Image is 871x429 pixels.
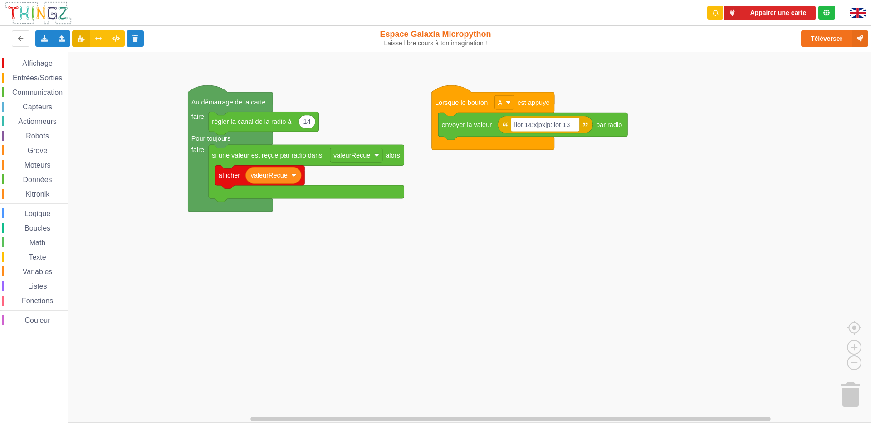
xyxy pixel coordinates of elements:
span: Entrées/Sorties [11,74,64,82]
span: Moteurs [23,161,52,169]
text: envoyer la valeur [442,121,492,128]
text: 14 [303,118,311,125]
text: régler la canal de la radio à [212,118,292,125]
text: A [498,99,503,106]
text: valeurRecue [333,152,371,159]
text: Pour toujours [191,134,230,142]
text: alors [386,152,400,159]
span: Couleur [24,316,52,324]
text: Au démarrage de la carte [191,99,266,106]
span: Listes [27,282,49,290]
text: faire [191,113,204,120]
text: si une valeur est reçue par radio dans [212,152,322,159]
span: Logique [23,210,52,217]
text: Lorsque le bouton [435,99,488,106]
span: Communication [11,89,64,96]
div: Tu es connecté au serveur de création de Thingz [818,6,835,20]
div: Laisse libre cours à ton imagination ! [360,39,512,47]
span: Robots [24,132,50,140]
span: Actionneurs [17,118,58,125]
span: Math [28,239,47,247]
button: Téléverser [801,30,868,47]
button: Appairer une carte [724,6,816,20]
text: afficher [219,172,240,179]
span: Texte [27,253,47,261]
span: Kitronik [24,190,51,198]
img: gb.png [850,8,866,18]
text: valeurRecue [250,172,288,179]
span: Affichage [21,59,54,67]
text: par radio [596,121,622,128]
span: Grove [26,147,49,154]
span: Variables [21,268,54,276]
div: Espace Galaxia Micropython [360,29,512,47]
span: Boucles [23,224,52,232]
span: Capteurs [21,103,54,111]
text: est appuyé [517,99,549,106]
span: Données [22,176,54,183]
img: thingz_logo.png [4,1,72,25]
text: faire [191,146,204,153]
span: Fonctions [20,297,54,305]
text: ilot 14:xjpxjp:ilot 13 [514,121,570,128]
